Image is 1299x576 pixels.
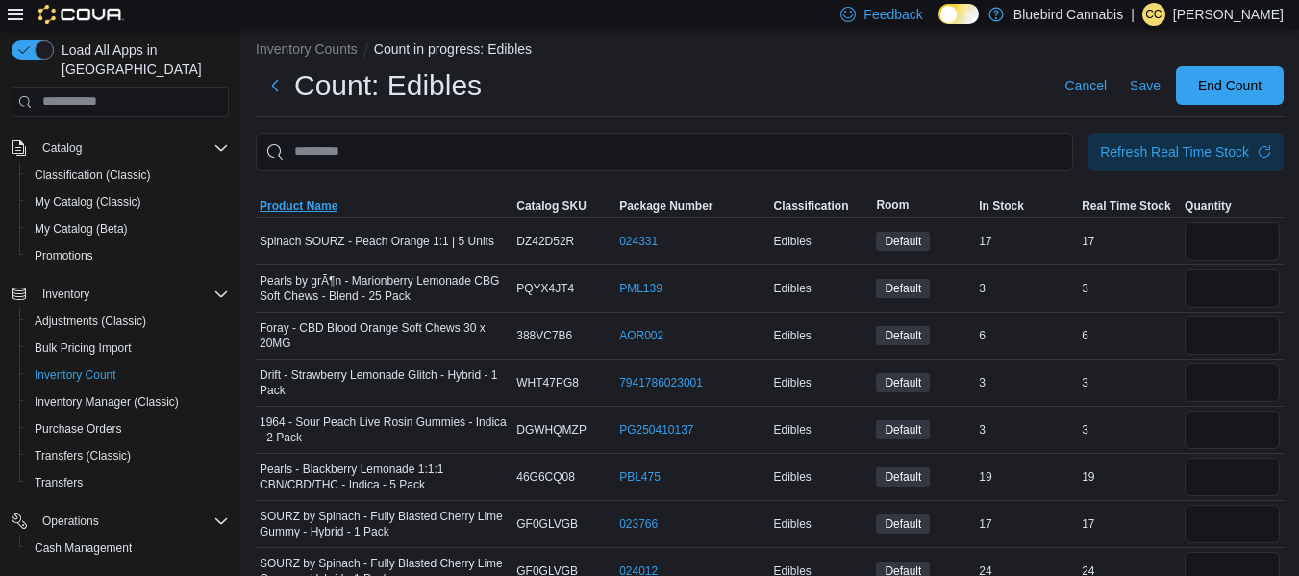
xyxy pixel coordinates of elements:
span: Product Name [260,198,337,213]
span: Classification (Classic) [35,167,151,183]
button: End Count [1176,66,1284,105]
span: Adjustments (Classic) [27,310,229,333]
span: Edibles [773,516,811,532]
a: Inventory Count [27,363,124,387]
span: Inventory [35,283,229,306]
button: Classification (Classic) [19,162,237,188]
button: Transfers (Classic) [19,442,237,469]
span: My Catalog (Classic) [35,194,141,210]
span: Default [876,326,930,345]
span: Load All Apps in [GEOGRAPHIC_DATA] [54,40,229,79]
div: 3 [1078,277,1181,300]
span: Default [876,514,930,534]
span: Operations [35,510,229,533]
p: Bluebird Cannabis [1013,3,1123,26]
button: Refresh Real Time Stock [1088,133,1284,171]
div: 17 [975,230,1078,253]
span: Operations [42,513,99,529]
span: Catalog [35,137,229,160]
a: Promotions [27,244,101,267]
span: Transfers [35,475,83,490]
span: Transfers [27,471,229,494]
div: 3 [975,418,1078,441]
div: 19 [1078,465,1181,488]
button: Inventory [35,283,97,306]
button: Purchase Orders [19,415,237,442]
span: Save [1130,76,1161,95]
button: Operations [4,508,237,535]
div: carter campbell [1142,3,1165,26]
a: 023766 [619,516,658,532]
span: Default [885,233,921,250]
span: Bulk Pricing Import [35,340,132,356]
button: Cancel [1057,66,1114,105]
span: Transfers (Classic) [27,444,229,467]
span: Default [885,468,921,486]
span: Purchase Orders [27,417,229,440]
button: Bulk Pricing Import [19,335,237,362]
button: Next [256,66,294,105]
div: 3 [975,277,1078,300]
button: Classification [769,194,872,217]
h1: Count: Edibles [294,66,482,105]
p: [PERSON_NAME] [1173,3,1284,26]
span: Catalog SKU [516,198,587,213]
span: cc [1145,3,1162,26]
span: Default [885,374,921,391]
span: Purchase Orders [35,421,122,437]
span: Cash Management [35,540,132,556]
span: Catalog [42,140,82,156]
span: 46G6CQ08 [516,469,575,485]
span: Inventory Manager (Classic) [35,394,179,410]
button: Inventory [4,281,237,308]
button: Inventory Count [19,362,237,388]
img: Cova [38,5,124,24]
span: Default [876,373,930,392]
span: Foray - CBD Blood Orange Soft Chews 30 x 20MG [260,320,509,351]
a: Bulk Pricing Import [27,337,139,360]
span: Default [876,279,930,298]
nav: An example of EuiBreadcrumbs [256,39,1284,63]
a: AOR002 [619,328,663,343]
span: Classification (Classic) [27,163,229,187]
span: 1964 - Sour Peach Live Rosin Gummies - Indica - 2 Pack [260,414,509,445]
span: Real Time Stock [1082,198,1170,213]
button: Save [1122,66,1168,105]
div: 3 [975,371,1078,394]
a: My Catalog (Beta) [27,217,136,240]
span: DGWHQMZP [516,422,587,438]
button: Catalog SKU [512,194,615,217]
button: Inventory Manager (Classic) [19,388,237,415]
a: Classification (Classic) [27,163,159,187]
a: Transfers [27,471,90,494]
span: Adjustments (Classic) [35,313,146,329]
a: Adjustments (Classic) [27,310,154,333]
span: GF0GLVGB [516,516,578,532]
div: 6 [1078,324,1181,347]
button: Package Number [615,194,769,217]
button: Inventory Counts [256,41,358,57]
button: Transfers [19,469,237,496]
span: Room [876,197,909,213]
span: Inventory Manager (Classic) [27,390,229,413]
span: Transfers (Classic) [35,448,131,463]
div: 17 [975,513,1078,536]
span: Inventory Count [35,367,116,383]
span: Edibles [773,328,811,343]
button: Real Time Stock [1078,194,1181,217]
span: My Catalog (Classic) [27,190,229,213]
span: Package Number [619,198,712,213]
span: Default [876,232,930,251]
span: PQYX4JT4 [516,281,574,296]
div: 19 [975,465,1078,488]
button: Promotions [19,242,237,269]
span: Bulk Pricing Import [27,337,229,360]
span: WHT47PG8 [516,375,579,390]
button: Product Name [256,194,512,217]
button: Cash Management [19,535,237,562]
span: Promotions [35,248,93,263]
span: Pearls by grÃ¶n - Marionberry Lemonade CBG Soft Chews - Blend - 25 Pack [260,273,509,304]
span: Default [885,515,921,533]
span: Edibles [773,281,811,296]
div: 17 [1078,230,1181,253]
